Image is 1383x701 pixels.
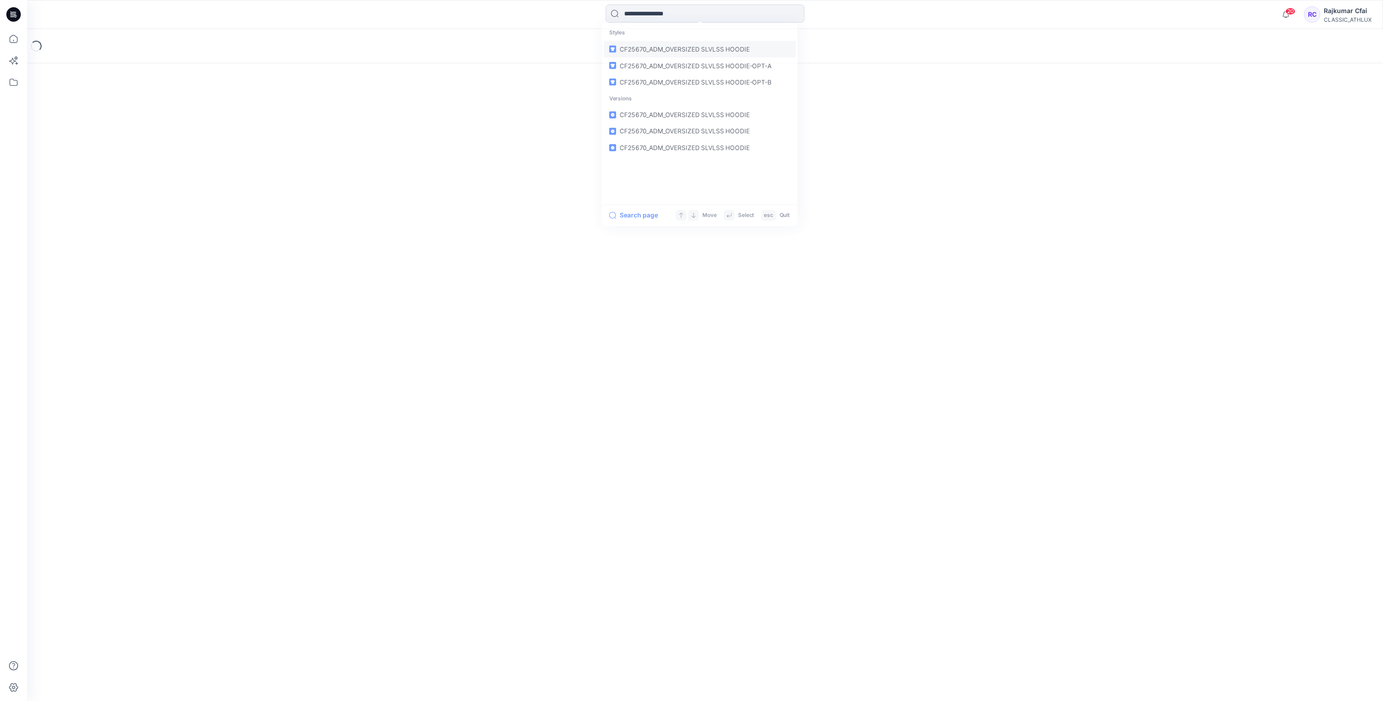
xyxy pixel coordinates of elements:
[604,123,796,139] a: CF25670_ADM_OVERSIZED SLVLSS HOODIE
[620,78,771,86] span: CF25670_ADM_OVERSIZED SLVLSS HOODIE-OPT-B
[609,210,658,221] button: Search page
[604,139,796,155] a: CF25670_ADM_OVERSIZED SLVLSS HOODIE
[1285,8,1295,15] span: 20
[1324,16,1372,23] div: CLASSIC_ATHLUX
[702,211,716,220] p: Move
[1324,5,1372,16] div: Rajkumar Cfai
[604,41,796,57] a: CF25670_ADM_OVERSIZED SLVLSS HOODIE
[620,144,749,151] span: CF25670_ADM_OVERSIZED SLVLSS HOODIE
[620,45,749,53] span: CF25670_ADM_OVERSIZED SLVLSS HOODIE
[620,62,771,70] span: CF25670_ADM_OVERSIZED SLVLSS HOODIE-OPT-A
[780,211,790,220] p: Quit
[764,211,773,220] p: esc
[604,90,796,107] p: Versions
[604,106,796,122] a: CF25670_ADM_OVERSIZED SLVLSS HOODIE
[604,57,796,74] a: CF25670_ADM_OVERSIZED SLVLSS HOODIE-OPT-A
[604,24,796,41] p: Styles
[620,111,749,118] span: CF25670_ADM_OVERSIZED SLVLSS HOODIE
[620,127,749,135] span: CF25670_ADM_OVERSIZED SLVLSS HOODIE
[604,74,796,90] a: CF25670_ADM_OVERSIZED SLVLSS HOODIE-OPT-B
[1304,6,1320,23] div: RC
[738,211,754,220] p: Select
